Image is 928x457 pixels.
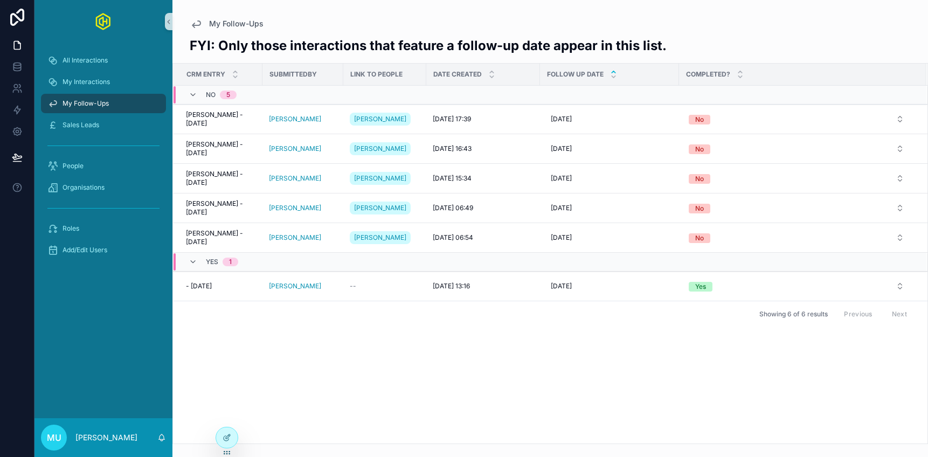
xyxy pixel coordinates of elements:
[186,110,256,128] a: [PERSON_NAME] - [DATE]
[186,170,256,187] a: [PERSON_NAME] - [DATE]
[350,70,403,79] span: Link to People
[433,115,534,123] a: [DATE] 17:39
[269,174,337,183] a: [PERSON_NAME]
[433,174,472,183] span: [DATE] 15:34
[186,282,212,290] span: - [DATE]
[186,229,256,246] a: [PERSON_NAME] - [DATE]
[680,109,913,129] button: Select Button
[190,17,264,30] a: My Follow-Ups
[551,282,572,290] span: [DATE]
[354,115,406,123] span: [PERSON_NAME]
[680,168,913,189] a: Select Button
[680,276,913,296] a: Select Button
[354,144,406,153] span: [PERSON_NAME]
[546,199,673,217] a: [DATE]
[680,169,913,188] button: Select Button
[350,199,420,217] a: [PERSON_NAME]
[47,431,61,444] span: MU
[226,91,230,99] div: 5
[546,229,673,246] a: [DATE]
[269,174,321,183] a: [PERSON_NAME]
[354,174,406,183] span: [PERSON_NAME]
[269,233,321,242] a: [PERSON_NAME]
[350,172,411,185] a: [PERSON_NAME]
[206,258,218,266] span: Yes
[680,276,913,296] button: Select Button
[229,258,232,266] div: 1
[695,115,704,124] div: No
[41,219,166,238] a: Roles
[269,115,337,123] a: [PERSON_NAME]
[350,110,420,128] a: [PERSON_NAME]
[95,13,112,30] img: App logo
[547,70,604,79] span: Follow Up Date
[433,115,471,123] span: [DATE] 17:39
[680,198,913,218] button: Select Button
[551,174,572,183] span: [DATE]
[206,91,216,99] span: No
[551,233,572,242] span: [DATE]
[41,51,166,70] a: All Interactions
[695,204,704,213] div: No
[41,115,166,135] a: Sales Leads
[269,70,317,79] span: SubmittedBy
[75,432,137,443] p: [PERSON_NAME]
[546,278,673,295] a: [DATE]
[680,228,913,247] button: Select Button
[63,246,107,254] span: Add/Edit Users
[680,198,913,218] a: Select Button
[269,115,321,123] a: [PERSON_NAME]
[551,115,572,123] span: [DATE]
[41,94,166,113] a: My Follow-Ups
[269,282,337,290] a: [PERSON_NAME]
[686,70,730,79] span: Completed?
[63,78,110,86] span: My Interactions
[551,204,572,212] span: [DATE]
[433,282,534,290] a: [DATE] 13:16
[680,109,913,129] a: Select Button
[551,144,572,153] span: [DATE]
[680,227,913,248] a: Select Button
[433,204,473,212] span: [DATE] 06:49
[433,144,472,153] span: [DATE] 16:43
[433,70,482,79] span: Date Created
[546,170,673,187] a: [DATE]
[190,37,667,54] h2: FYI: Only those interactions that feature a follow-up date appear in this list.
[350,229,420,246] a: [PERSON_NAME]
[695,144,704,154] div: No
[354,204,406,212] span: [PERSON_NAME]
[41,178,166,197] a: Organisations
[34,43,172,274] div: scrollable content
[350,170,420,187] a: [PERSON_NAME]
[41,72,166,92] a: My Interactions
[350,282,420,290] a: --
[186,282,256,290] a: - [DATE]
[269,204,321,212] a: [PERSON_NAME]
[63,162,84,170] span: People
[269,144,321,153] a: [PERSON_NAME]
[433,233,473,242] span: [DATE] 06:54
[350,202,411,214] a: [PERSON_NAME]
[354,233,406,242] span: [PERSON_NAME]
[186,140,256,157] a: [PERSON_NAME] - [DATE]
[63,224,79,233] span: Roles
[433,204,534,212] a: [DATE] 06:49
[546,140,673,157] a: [DATE]
[269,204,337,212] a: [PERSON_NAME]
[695,174,704,184] div: No
[350,282,356,290] span: --
[350,140,420,157] a: [PERSON_NAME]
[350,113,411,126] a: [PERSON_NAME]
[186,199,256,217] a: [PERSON_NAME] - [DATE]
[63,99,109,108] span: My Follow-Ups
[350,142,411,155] a: [PERSON_NAME]
[433,174,534,183] a: [DATE] 15:34
[680,139,913,158] button: Select Button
